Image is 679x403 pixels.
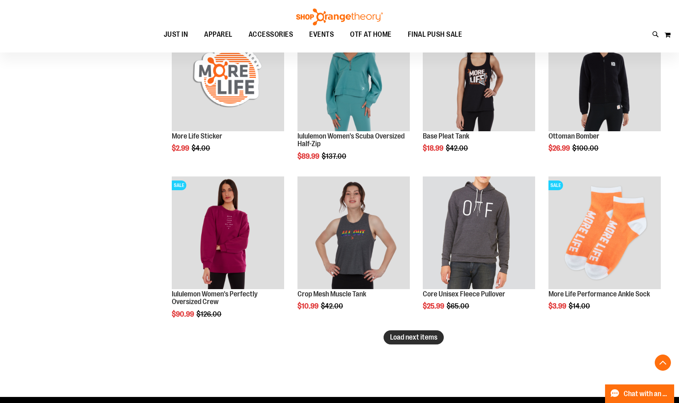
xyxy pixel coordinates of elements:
a: Product image for Core Unisex Fleece Pullover [423,176,535,290]
a: More Life Performance Ankle Sock [548,290,650,298]
button: Load next items [384,330,444,344]
div: product [168,15,288,173]
a: Product image for lululemon Womens Perfectly Oversized CrewSALE [172,176,284,290]
span: $126.00 [196,310,223,318]
span: $42.00 [446,144,469,152]
span: $3.99 [548,302,567,310]
a: Product image for More Life StickerSALE [172,19,284,132]
a: Crop Mesh Muscle Tank [297,290,366,298]
a: Product image for Crop Mesh Muscle Tank [297,176,410,290]
span: $42.00 [321,302,344,310]
span: $26.99 [548,144,571,152]
a: Ottoman Bomber [548,132,599,140]
span: JUST IN [164,25,188,44]
img: Product image for Base Pleat Tank [423,19,535,131]
span: $100.00 [572,144,600,152]
a: Product image for lululemon Womens Scuba Oversized Half Zip [297,19,410,132]
span: Load next items [390,333,437,341]
img: Shop Orangetheory [295,8,384,25]
img: Product image for More Life Sticker [172,19,284,131]
span: OTF AT HOME [350,25,392,44]
img: Product image for lululemon Womens Perfectly Oversized Crew [172,176,284,289]
span: $137.00 [322,152,348,160]
button: Chat with an Expert [605,384,675,403]
img: Product image for lululemon Womens Scuba Oversized Half Zip [297,19,410,131]
span: Chat with an Expert [624,390,669,398]
span: $2.99 [172,144,190,152]
button: Back To Top [655,355,671,371]
a: Product image for Base Pleat TankSALE [423,19,535,132]
span: $65.00 [447,302,470,310]
a: lululemon Women's Perfectly Oversized Crew [172,290,257,306]
div: product [293,15,414,181]
a: lululemon Women's Scuba Oversized Half-Zip [297,132,405,148]
span: $10.99 [297,302,320,310]
a: Product image for More Life Performance Ankle SockSALE [548,176,661,290]
a: Product image for Ottoman BomberSALE [548,19,661,132]
span: SALE [172,181,186,190]
div: product [419,172,539,331]
span: $89.99 [297,152,321,160]
a: More Life Sticker [172,132,222,140]
div: product [419,15,539,173]
span: $4.00 [192,144,211,152]
div: product [293,172,414,331]
span: SALE [548,181,563,190]
div: product [544,15,665,173]
span: EVENTS [309,25,334,44]
img: Product image for Core Unisex Fleece Pullover [423,176,535,289]
div: product [544,172,665,331]
span: ACCESSORIES [249,25,293,44]
span: $25.99 [423,302,445,310]
span: $90.99 [172,310,195,318]
div: product [168,172,288,339]
span: FINAL PUSH SALE [408,25,462,44]
a: Base Pleat Tank [423,132,469,140]
span: APPAREL [204,25,232,44]
img: Product image for More Life Performance Ankle Sock [548,176,661,289]
a: Core Unisex Fleece Pullover [423,290,505,298]
span: $14.00 [569,302,591,310]
span: $18.99 [423,144,445,152]
img: Product image for Crop Mesh Muscle Tank [297,176,410,289]
img: Product image for Ottoman Bomber [548,19,661,131]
